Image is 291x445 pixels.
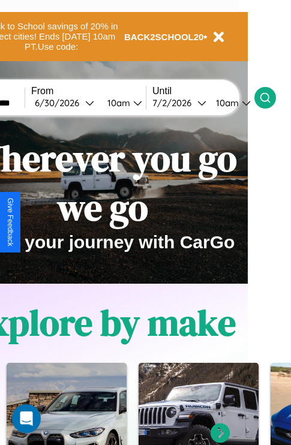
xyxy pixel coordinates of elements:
b: BACK2SCHOOL20 [124,32,204,42]
button: 6/30/2026 [31,97,98,109]
div: 7 / 2 / 2026 [152,97,197,109]
label: From [31,86,146,97]
div: 10am [101,97,133,109]
button: 10am [98,97,146,109]
div: 10am [210,97,242,109]
div: Give Feedback [6,198,14,246]
div: 6 / 30 / 2026 [35,97,85,109]
button: 10am [206,97,254,109]
div: Open Intercom Messenger [12,404,41,433]
label: Until [152,86,254,97]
